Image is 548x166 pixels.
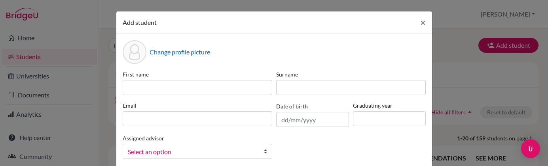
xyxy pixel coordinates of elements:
label: Email [123,101,272,110]
div: Open Intercom Messenger [521,139,540,158]
label: First name [123,70,272,78]
label: Surname [276,70,426,78]
span: × [420,17,426,28]
button: Close [414,11,432,34]
span: Select an option [128,147,257,157]
span: Add student [123,19,157,26]
label: Date of birth [276,102,308,110]
label: Graduating year [353,101,426,110]
div: Profile picture [123,40,146,64]
input: dd/mm/yyyy [276,112,349,127]
label: Assigned advisor [123,134,164,142]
